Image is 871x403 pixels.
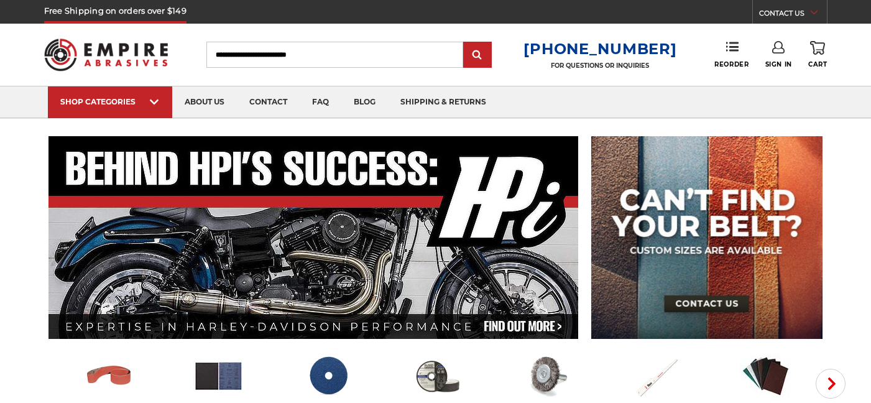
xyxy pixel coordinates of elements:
a: shipping & returns [388,86,499,118]
a: Reorder [714,41,749,68]
a: CONTACT US [759,6,827,24]
img: Bonded Cutting & Grinding [412,350,463,402]
a: contact [237,86,300,118]
img: Wire Wheels & Brushes [521,350,573,402]
span: Sign In [765,60,792,68]
input: Submit [465,43,490,68]
p: FOR QUESTIONS OR INQUIRIES [523,62,676,70]
img: Empire Abrasives [44,30,168,79]
a: blog [341,86,388,118]
a: about us [172,86,237,118]
a: faq [300,86,341,118]
img: promo banner for custom belts. [591,136,823,339]
img: Sanding Belts [83,350,135,402]
img: Non-woven Abrasives [740,350,791,402]
a: Cart [808,41,827,68]
a: [PHONE_NUMBER] [523,40,676,58]
img: Metal Saw Blades [630,350,682,402]
img: Sanding Discs [302,350,354,402]
img: Banner for an interview featuring Horsepower Inc who makes Harley performance upgrades featured o... [48,136,579,339]
span: Cart [808,60,827,68]
span: Reorder [714,60,749,68]
button: Next [816,369,846,399]
div: SHOP CATEGORIES [60,97,160,106]
img: Other Coated Abrasives [193,350,244,402]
